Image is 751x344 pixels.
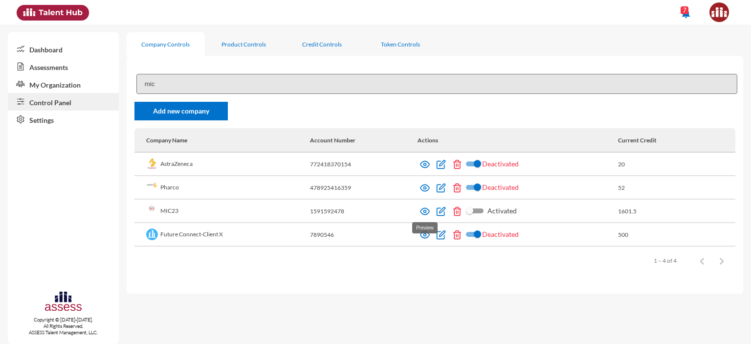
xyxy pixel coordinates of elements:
a: Dashboard [8,40,119,58]
div: Credit Controls [302,41,342,48]
div: Current Credit [618,137,724,144]
div: Company Name [146,137,310,144]
button: Previous page [692,251,712,270]
div: Token Controls [381,41,420,48]
td: 52 [618,176,735,200]
div: Company Name [146,137,187,144]
td: Future Connect-Client X [134,223,310,247]
td: Pharco [134,176,310,200]
input: Search [136,74,737,94]
a: My Organization [8,75,119,93]
a: Control Panel [8,93,119,111]
div: Actions [418,137,438,144]
span: Deactivated [482,229,519,240]
p: Copyright © [DATE]-[DATE]. All Rights Reserved. ASSESS Talent Management, LLC. [8,317,119,336]
div: 7 [681,6,688,14]
span: Deactivated [482,158,519,170]
span: Activated [487,205,517,217]
mat-icon: notifications [680,7,692,19]
td: 478925416359 [310,176,418,200]
td: 20 [618,153,735,176]
td: 7890546 [310,223,418,247]
td: 1601.5 [618,200,735,223]
div: Current Credit [618,137,657,144]
td: 1591592478 [310,200,418,223]
div: Account Number [310,137,355,144]
td: 772418370154 [310,153,418,176]
div: Product Controls [221,41,266,48]
span: Deactivated [482,182,519,193]
div: Actions [418,137,618,144]
button: Next page [712,251,731,270]
div: 1 – 4 of 4 [654,257,677,264]
td: AstraZeneca [134,153,310,176]
a: Assessments [8,58,119,75]
img: assesscompany-logo.png [44,290,83,314]
div: Account Number [310,137,418,144]
a: Add new company [134,102,228,120]
td: 500 [618,223,735,247]
a: Settings [8,111,119,128]
td: MIC23 [134,200,310,223]
div: Company Controls [141,41,190,48]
